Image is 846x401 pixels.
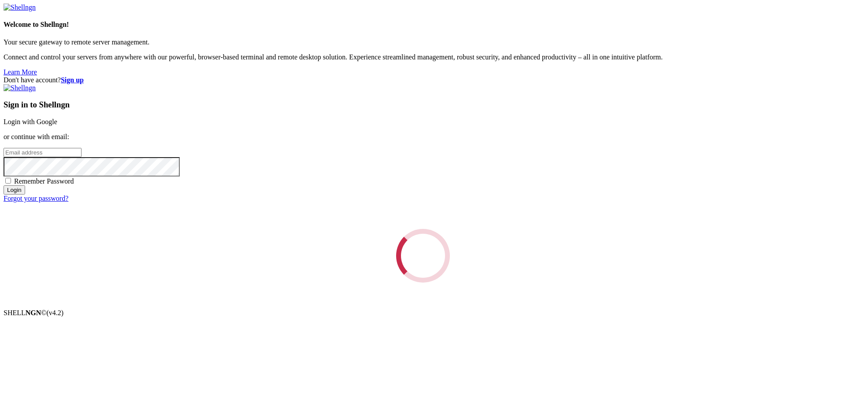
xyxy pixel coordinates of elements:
span: 4.2.0 [47,309,64,316]
p: or continue with email: [4,133,842,141]
input: Remember Password [5,178,11,184]
div: Loading... [396,229,450,283]
p: Connect and control your servers from anywhere with our powerful, browser-based terminal and remo... [4,53,842,61]
input: Email address [4,148,82,157]
a: Learn More [4,68,37,76]
h4: Welcome to Shellngn! [4,21,842,29]
span: Remember Password [14,177,74,185]
b: NGN [26,309,41,316]
h3: Sign in to Shellngn [4,100,842,110]
p: Your secure gateway to remote server management. [4,38,842,46]
a: Forgot your password? [4,195,68,202]
a: Sign up [61,76,84,84]
img: Shellngn [4,84,36,92]
a: Login with Google [4,118,57,125]
img: Shellngn [4,4,36,11]
span: SHELL © [4,309,63,316]
div: Don't have account? [4,76,842,84]
input: Login [4,185,25,195]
